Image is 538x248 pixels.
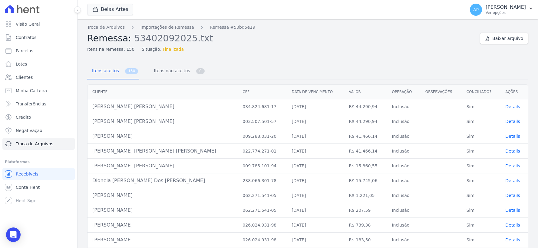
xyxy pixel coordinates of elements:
[140,24,194,31] a: Importações de Remessa
[238,203,287,218] td: 062.271.541-05
[87,159,238,173] td: [PERSON_NAME] [PERSON_NAME]
[505,208,520,213] span: translation missing: pt-BR.manager.charges.file_imports.show.table_row.details
[238,114,287,129] td: 003.507.501-57
[387,188,420,203] td: Inclusão
[387,159,420,173] td: Inclusão
[2,18,75,30] a: Visão Geral
[462,218,501,233] td: Sim
[134,32,213,43] span: 53402092025.txt
[462,99,501,114] td: Sim
[16,74,33,80] span: Clientes
[2,45,75,57] a: Parcelas
[387,218,420,233] td: Inclusão
[505,134,520,139] a: Details
[87,99,238,114] td: [PERSON_NAME] [PERSON_NAME]
[387,173,420,188] td: Inclusão
[287,144,344,159] td: [DATE]
[505,208,520,213] a: Details
[2,138,75,150] a: Troca de Arquivos
[462,203,501,218] td: Sim
[16,184,40,190] span: Conta Hent
[87,173,238,188] td: Dioneia [PERSON_NAME] Dos [PERSON_NAME]
[87,33,131,43] span: Remessa:
[87,63,139,79] a: Itens aceitos 150
[238,173,287,188] td: 238.066.301-78
[238,85,287,99] th: CPF
[238,99,287,114] td: 034.824.681-17
[505,134,520,139] span: translation missing: pt-BR.manager.charges.file_imports.show.table_row.details
[16,88,47,94] span: Minha Carteira
[287,173,344,188] td: [DATE]
[2,181,75,193] a: Conta Hent
[163,46,184,53] span: Finalizada
[6,227,21,242] div: Open Intercom Messenger
[387,129,420,144] td: Inclusão
[87,218,238,233] td: [PERSON_NAME]
[344,129,387,144] td: R$ 41.466,14
[505,149,520,153] a: Details
[505,193,520,198] a: Details
[210,24,255,31] a: Remessa #50bd5e19
[462,188,501,203] td: Sim
[238,233,287,247] td: 026.024.931-98
[486,4,526,10] p: [PERSON_NAME]
[492,35,523,41] span: Baixar arquivo
[2,85,75,97] a: Minha Carteira
[505,149,520,153] span: translation missing: pt-BR.manager.charges.file_imports.show.table_row.details
[2,58,75,70] a: Lotes
[473,8,479,12] span: AP
[421,85,462,99] th: Observações
[87,188,238,203] td: [PERSON_NAME]
[16,48,33,54] span: Parcelas
[2,111,75,123] a: Crédito
[287,233,344,247] td: [DATE]
[344,99,387,114] td: R$ 44.290,94
[238,129,287,144] td: 009.288.031-20
[287,159,344,173] td: [DATE]
[5,158,72,166] div: Plataformas
[2,124,75,137] a: Negativação
[88,65,120,77] span: Itens aceitos
[287,188,344,203] td: [DATE]
[462,129,501,144] td: Sim
[16,141,53,147] span: Troca de Arquivos
[505,119,520,124] a: Details
[344,159,387,173] td: R$ 15.860,55
[344,85,387,99] th: Valor
[387,203,420,218] td: Inclusão
[486,10,526,15] p: Ver opções
[505,104,520,109] a: Details
[287,129,344,144] td: [DATE]
[505,237,520,242] a: Details
[238,188,287,203] td: 062.271.541-05
[2,31,75,43] a: Contratos
[505,163,520,168] a: Details
[344,203,387,218] td: R$ 207,59
[387,233,420,247] td: Inclusão
[2,98,75,110] a: Transferências
[462,85,501,99] th: Conciliado?
[87,4,133,15] button: Belas Artes
[125,68,138,74] span: 150
[142,46,161,53] span: Situação:
[287,85,344,99] th: Data de vencimento
[238,218,287,233] td: 026.024.931-98
[16,61,27,67] span: Lotes
[87,85,238,99] th: Cliente
[287,99,344,114] td: [DATE]
[16,127,42,134] span: Negativação
[87,24,125,31] a: Troca de Arquivos
[344,144,387,159] td: R$ 41.466,14
[287,114,344,129] td: [DATE]
[87,203,238,218] td: [PERSON_NAME]
[387,114,420,129] td: Inclusão
[462,159,501,173] td: Sim
[16,101,46,107] span: Transferências
[344,173,387,188] td: R$ 15.745,06
[465,1,538,18] button: AP [PERSON_NAME] Ver opções
[87,46,134,53] span: Itens na remessa: 150
[462,114,501,129] td: Sim
[16,21,40,27] span: Visão Geral
[87,114,238,129] td: [PERSON_NAME] [PERSON_NAME]
[505,193,520,198] span: translation missing: pt-BR.manager.charges.file_imports.show.table_row.details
